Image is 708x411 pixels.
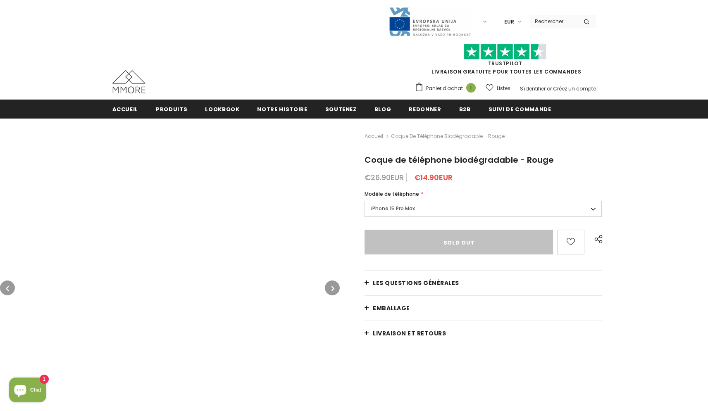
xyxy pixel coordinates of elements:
[489,105,551,113] span: Suivi de commande
[365,154,554,166] span: Coque de téléphone biodégradable - Rouge
[459,100,471,118] a: B2B
[530,15,577,27] input: Search Site
[156,100,187,118] a: Produits
[365,201,602,217] label: iPhone 15 Pro Max
[373,304,410,312] span: EMBALLAGE
[409,105,441,113] span: Redonner
[489,100,551,118] a: Suivi de commande
[7,378,49,404] inbox-online-store-chat: Shopify online store chat
[415,82,480,95] a: Panier d'achat 1
[374,100,391,118] a: Blog
[415,48,596,75] span: LIVRAISON GRATUITE POUR TOUTES LES COMMANDES
[257,100,307,118] a: Notre histoire
[389,7,471,37] img: Javni Razpis
[547,85,552,92] span: or
[459,105,471,113] span: B2B
[325,100,357,118] a: soutenez
[409,100,441,118] a: Redonner
[365,131,383,141] a: Accueil
[112,105,138,113] span: Accueil
[365,172,404,183] span: €26.90EUR
[365,296,602,321] a: EMBALLAGE
[365,230,553,254] input: Sold Out
[488,60,522,67] a: TrustPilot
[205,105,239,113] span: Lookbook
[365,271,602,295] a: Les questions générales
[112,70,145,93] img: Cas MMORE
[373,329,446,337] span: Livraison et retours
[553,85,596,92] a: Créez un compte
[464,44,546,60] img: Faites confiance aux étoiles pilotes
[497,84,510,93] span: Listes
[205,100,239,118] a: Lookbook
[504,18,514,26] span: EUR
[365,321,602,346] a: Livraison et retours
[325,105,357,113] span: soutenez
[257,105,307,113] span: Notre histoire
[373,279,459,287] span: Les questions générales
[486,81,510,95] a: Listes
[112,100,138,118] a: Accueil
[414,172,453,183] span: €14.90EUR
[365,190,419,197] span: Modèle de téléphone
[389,18,471,25] a: Javni Razpis
[426,84,463,93] span: Panier d'achat
[156,105,187,113] span: Produits
[391,131,505,141] span: Coque de téléphone biodégradable - Rouge
[374,105,391,113] span: Blog
[466,83,476,93] span: 1
[520,85,546,92] a: S'identifier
